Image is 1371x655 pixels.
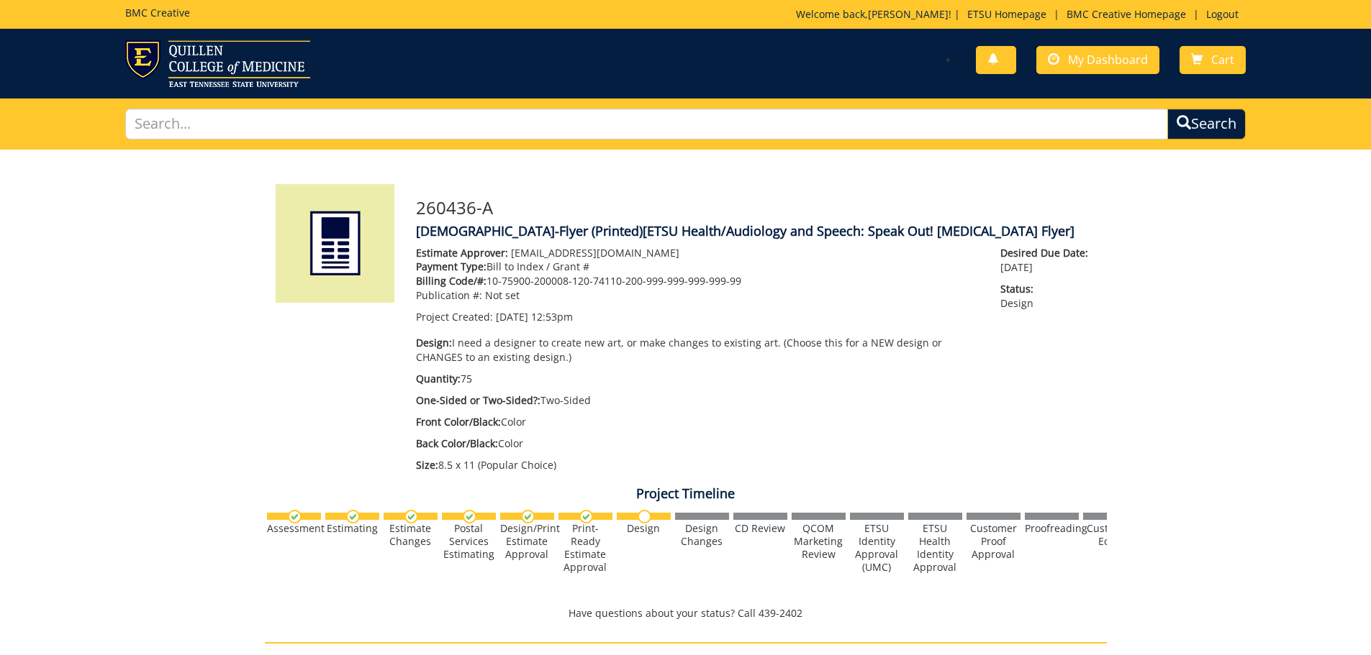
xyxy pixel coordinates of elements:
p: Bill to Index / Grant # [416,260,979,274]
a: [PERSON_NAME] [868,7,949,21]
p: 10-75900-200008-120-74110-200-999-999-999-999-99 [416,274,979,288]
h3: 260436-A [416,198,1096,217]
span: Publication #: [416,288,482,302]
div: Postal Services Estimating [442,522,496,561]
div: CD Review [733,522,787,535]
span: Quantity: [416,372,461,385]
span: Front Color/Black: [416,415,501,429]
a: BMC Creative Homepage [1059,7,1193,21]
div: Design/Print Estimate Approval [500,522,554,561]
div: Estimate Changes [384,522,438,548]
span: Back Color/Black: [416,436,498,450]
img: checkmark [463,510,476,523]
img: checkmark [288,510,302,523]
p: Welcome back, ! | | | [796,7,1246,22]
span: Not set [485,288,520,302]
a: My Dashboard [1036,46,1159,74]
p: 75 [416,372,979,386]
img: Product featured image [276,184,394,303]
div: Print-Ready Estimate Approval [558,522,612,574]
span: Project Created: [416,310,493,324]
span: Estimate Approver: [416,246,508,260]
h5: BMC Creative [125,7,190,18]
p: Color [416,415,979,429]
span: Cart [1211,52,1234,68]
span: Status: [1000,282,1095,296]
p: Two-Sided [416,393,979,408]
span: Size: [416,458,438,472]
button: Search [1167,109,1246,139]
p: Color [416,436,979,451]
span: Billing Code/#: [416,274,487,288]
p: [EMAIL_ADDRESS][DOMAIN_NAME] [416,246,979,260]
h4: Project Timeline [265,487,1107,501]
span: My Dashboard [1068,52,1148,68]
span: One-Sided or Two-Sided?: [416,393,540,407]
p: Have questions about your status? Call 439-2402 [265,606,1107,620]
input: Search... [125,109,1169,139]
img: checkmark [579,510,593,523]
div: Customer Edits [1083,522,1137,548]
div: QCOM Marketing Review [792,522,846,561]
img: checkmark [521,510,535,523]
a: ETSU Homepage [960,7,1054,21]
span: [DATE] 12:53pm [496,310,573,324]
h4: [DEMOGRAPHIC_DATA]-Flyer (Printed) [416,224,1096,239]
div: Customer Proof Approval [967,522,1021,561]
div: ETSU Identity Approval (UMC) [850,522,904,574]
div: Assessment [267,522,321,535]
p: [DATE] [1000,246,1095,275]
div: Design Changes [675,522,729,548]
span: Design: [416,336,452,349]
img: checkmark [404,510,418,523]
img: no [638,510,651,523]
p: 8.5 x 11 (Popular Choice) [416,458,979,472]
img: checkmark [346,510,360,523]
span: Desired Due Date: [1000,246,1095,260]
p: I need a designer to create new art, or make changes to existing art. (Choose this for a NEW desi... [416,336,979,365]
span: [ETSU Health/Audiology and Speech: Speak Out! [MEDICAL_DATA] Flyer] [643,222,1074,239]
a: Cart [1180,46,1246,74]
div: Estimating [325,522,379,535]
div: ETSU Health Identity Approval [908,522,962,574]
div: Proofreading [1025,522,1079,535]
a: Logout [1199,7,1246,21]
span: Payment Type: [416,260,487,273]
div: Design [617,522,671,535]
p: Design [1000,282,1095,311]
img: ETSU logo [125,40,310,87]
